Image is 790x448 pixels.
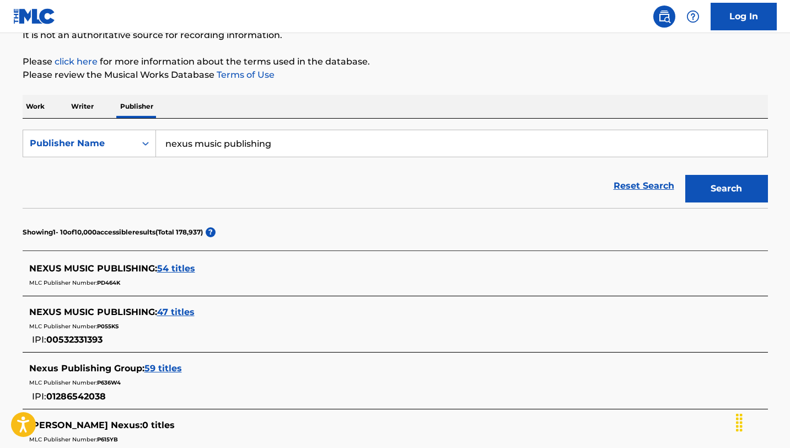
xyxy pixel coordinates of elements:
[206,227,216,237] span: ?
[608,174,680,198] a: Reset Search
[30,137,129,150] div: Publisher Name
[97,323,119,330] span: P055KS
[658,10,671,23] img: search
[32,391,46,402] span: IPI:
[46,334,103,345] span: 00532331393
[653,6,675,28] a: Public Search
[29,379,97,386] span: MLC Publisher Number:
[32,334,46,345] span: IPI:
[97,379,121,386] span: P636W4
[97,436,118,443] span: P615YB
[144,363,182,374] span: 59 titles
[55,56,98,67] a: click here
[97,279,120,286] span: PD464K
[68,95,97,118] p: Writer
[685,175,768,202] button: Search
[29,307,157,317] span: NEXUS MUSIC PUBLISHING :
[157,307,195,317] span: 47 titles
[29,323,97,330] span: MLC Publisher Number:
[730,406,748,439] div: Drag
[686,10,700,23] img: help
[157,263,195,274] span: 54 titles
[23,29,768,42] p: It is not an authoritative source for recording information.
[735,395,790,448] iframe: Chat Widget
[29,436,97,443] span: MLC Publisher Number:
[23,55,768,68] p: Please for more information about the terms used in the database.
[29,420,142,430] span: [PERSON_NAME] Nexus :
[29,263,157,274] span: NEXUS MUSIC PUBLISHING :
[23,227,203,237] p: Showing 1 - 10 of 10,000 accessible results (Total 178,937 )
[23,95,48,118] p: Work
[682,6,704,28] div: Help
[13,8,56,24] img: MLC Logo
[46,391,106,402] span: 01286542038
[29,363,144,374] span: Nexus Publishing Group :
[214,70,275,80] a: Terms of Use
[29,279,97,286] span: MLC Publisher Number:
[142,420,175,430] span: 0 titles
[23,68,768,82] p: Please review the Musical Works Database
[23,130,768,208] form: Search Form
[117,95,157,118] p: Publisher
[711,3,777,30] a: Log In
